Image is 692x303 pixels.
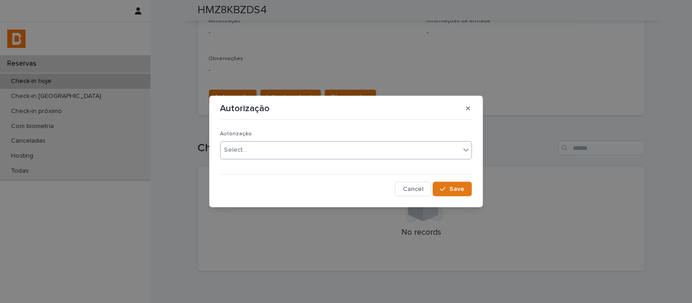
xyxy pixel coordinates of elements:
[433,182,472,196] button: Save
[450,186,465,192] span: Save
[220,103,270,114] p: Autorização
[395,182,431,196] button: Cancel
[220,131,252,137] span: Autorização
[224,145,247,155] div: Select...
[403,186,423,192] span: Cancel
